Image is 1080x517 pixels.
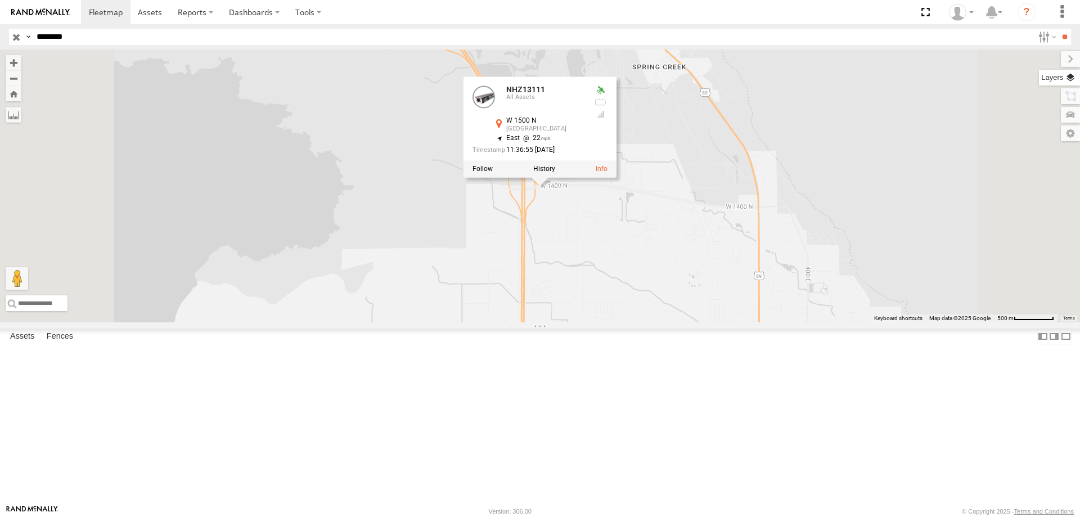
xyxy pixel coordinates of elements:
div: W 1500 N [506,117,585,124]
label: Measure [6,107,21,123]
a: Visit our Website [6,506,58,517]
label: View Asset History [533,165,555,173]
div: Valid GPS Fix [594,86,607,95]
span: East [506,134,520,142]
div: [GEOGRAPHIC_DATA] [506,125,585,132]
button: Zoom in [6,55,21,70]
button: Zoom Home [6,86,21,101]
button: Map Scale: 500 m per 68 pixels [994,314,1057,322]
a: View Asset Details [472,86,495,108]
div: Zulema McIntosch [945,4,978,21]
label: Realtime tracking of Asset [472,165,493,173]
div: Date/time of location update [472,147,585,154]
div: All Assets [506,95,585,101]
a: Terms and Conditions [1014,508,1074,515]
label: Assets [4,329,40,344]
div: Version: 306.00 [489,508,532,515]
button: Drag Pegman onto the map to open Street View [6,267,28,290]
a: NHZ13111 [506,85,545,94]
label: Search Query [24,29,33,45]
img: rand-logo.svg [11,8,70,16]
div: No battery health information received from this device. [594,98,607,107]
label: Dock Summary Table to the Left [1037,329,1048,345]
div: Last Event GSM Signal Strength [594,110,607,119]
i: ? [1018,3,1036,21]
span: 22 [520,134,551,142]
div: © Copyright 2025 - [962,508,1074,515]
button: Keyboard shortcuts [874,314,922,322]
label: Dock Summary Table to the Right [1048,329,1060,345]
label: Map Settings [1061,125,1080,141]
label: Search Filter Options [1034,29,1058,45]
span: Map data ©2025 Google [929,315,991,321]
a: Terms (opens in new tab) [1063,316,1075,321]
a: View Asset Details [596,165,607,173]
span: 500 m [997,315,1014,321]
label: Fences [41,329,79,344]
button: Zoom out [6,70,21,86]
label: Hide Summary Table [1060,329,1072,345]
